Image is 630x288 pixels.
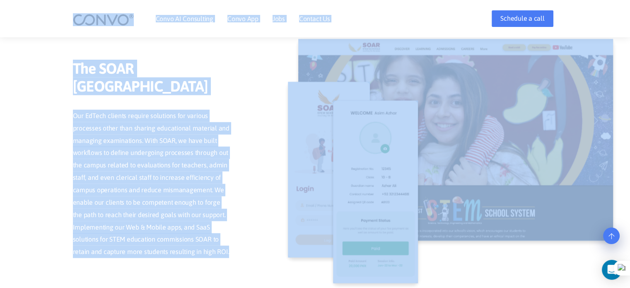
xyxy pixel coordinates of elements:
[73,13,134,26] img: logo_2.png
[156,15,213,22] a: Convo AI Consulting
[73,60,230,97] span: The SOAR [GEOGRAPHIC_DATA]
[227,15,258,22] a: Convo App
[73,110,230,258] p: Our EdTech clients require solutions for various processes other than sharing educational materia...
[273,15,285,22] a: Jobs
[299,15,330,22] a: Contact Us
[492,10,553,27] a: Schedule a call
[602,260,622,280] div: Open Intercom Messenger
